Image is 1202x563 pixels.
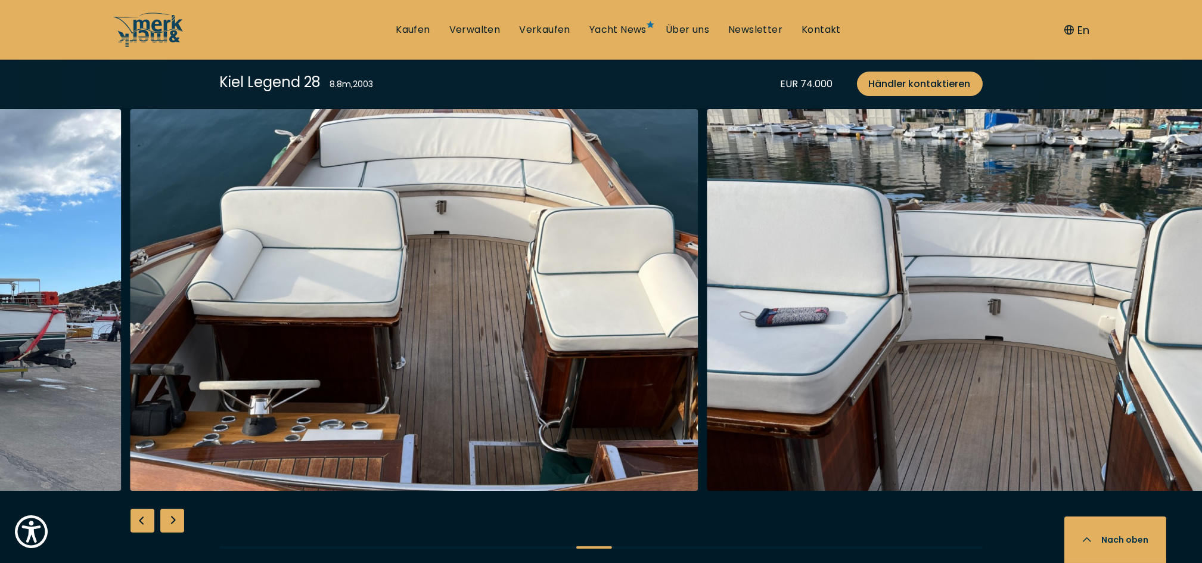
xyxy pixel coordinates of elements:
a: Über uns [666,23,709,36]
a: Händler kontaktieren [857,72,983,96]
a: Kontakt [802,23,841,36]
a: Yacht News [589,23,647,36]
button: Show Accessibility Preferences [12,512,51,551]
span: Händler kontaktieren [869,76,971,91]
button: Nach oben [1064,516,1166,563]
div: Next slide [160,509,184,533]
a: Verkaufen [519,23,570,36]
div: Kiel Legend 28 [220,72,321,92]
button: En [1064,22,1089,38]
a: Newsletter [728,23,782,36]
div: EUR 74.000 [781,76,833,91]
a: Verwalten [449,23,501,36]
img: Merk&Merk [130,109,698,491]
a: Kaufen [396,23,430,36]
div: Previous slide [131,509,154,533]
div: 8.8 m , 2003 [330,78,374,91]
